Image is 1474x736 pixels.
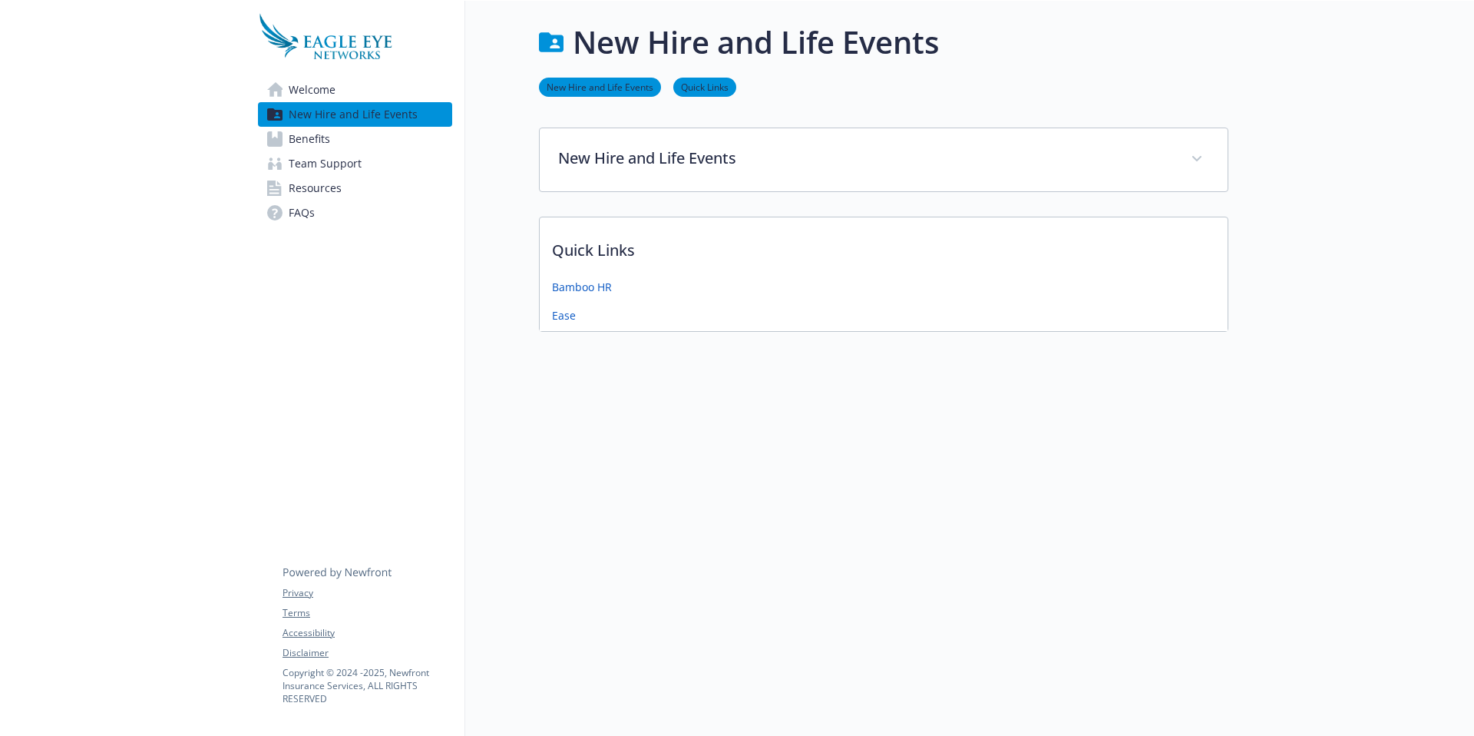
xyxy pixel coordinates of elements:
a: New Hire and Life Events [539,79,661,94]
a: Benefits [258,127,452,151]
a: Quick Links [673,79,736,94]
a: Ease [552,307,576,323]
a: Terms [283,606,451,620]
div: New Hire and Life Events [540,128,1228,191]
span: Welcome [289,78,335,102]
span: Team Support [289,151,362,176]
h1: New Hire and Life Events [573,19,939,65]
a: Welcome [258,78,452,102]
p: Copyright © 2024 - 2025 , Newfront Insurance Services, ALL RIGHTS RESERVED [283,666,451,705]
a: New Hire and Life Events [258,102,452,127]
a: Team Support [258,151,452,176]
span: FAQs [289,201,315,225]
p: Quick Links [540,217,1228,274]
span: Resources [289,176,342,201]
p: New Hire and Life Events [558,147,1172,170]
a: Disclaimer [283,646,451,660]
a: Resources [258,176,452,201]
a: FAQs [258,201,452,225]
span: Benefits [289,127,330,151]
span: New Hire and Life Events [289,102,418,127]
a: Privacy [283,586,451,600]
a: Accessibility [283,626,451,640]
a: Bamboo HR [552,279,612,295]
